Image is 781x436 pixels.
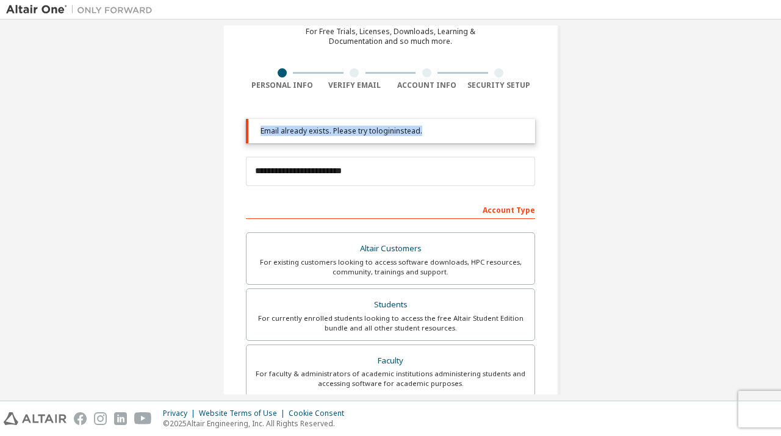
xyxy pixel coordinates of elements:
img: instagram.svg [94,412,107,425]
a: login [376,126,394,136]
div: Verify Email [319,80,391,90]
div: Account Info [390,80,463,90]
img: Altair One [6,4,159,16]
div: For faculty & administrators of academic institutions administering students and accessing softwa... [254,369,527,388]
div: Email already exists. Please try to instead. [261,126,525,136]
div: Website Terms of Use [199,409,289,418]
div: Account Type [246,199,535,219]
img: facebook.svg [74,412,87,425]
div: Students [254,296,527,313]
div: Personal Info [246,80,319,90]
div: For currently enrolled students looking to access the free Altair Student Edition bundle and all ... [254,313,527,333]
img: altair_logo.svg [4,412,67,425]
div: For Free Trials, Licenses, Downloads, Learning & Documentation and so much more. [306,27,475,46]
div: Altair Customers [254,240,527,257]
div: Faculty [254,352,527,370]
div: For existing customers looking to access software downloads, HPC resources, community, trainings ... [254,257,527,277]
div: Privacy [163,409,199,418]
img: linkedin.svg [114,412,127,425]
div: Cookie Consent [289,409,351,418]
div: Security Setup [463,80,536,90]
img: youtube.svg [134,412,152,425]
p: © 2025 Altair Engineering, Inc. All Rights Reserved. [163,418,351,429]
